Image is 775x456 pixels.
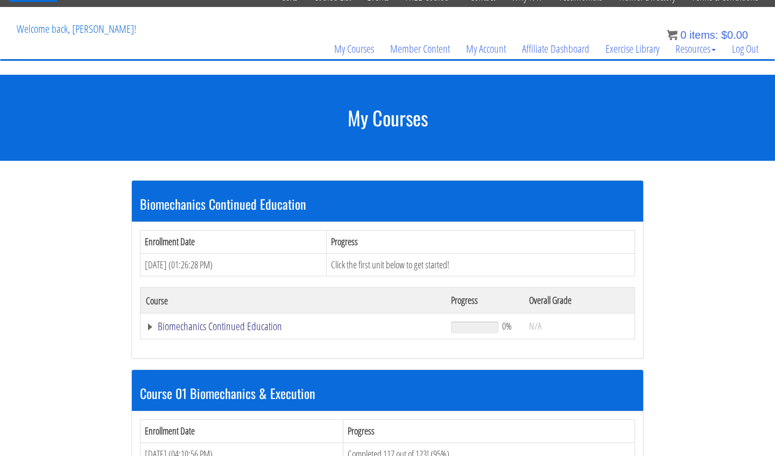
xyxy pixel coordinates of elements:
a: My Courses [326,23,382,75]
h3: Biomechanics Continued Education [140,197,635,211]
th: Progress [343,420,635,443]
span: items: [689,29,718,41]
span: 0% [502,320,512,332]
span: 0 [680,29,686,41]
th: Progress [446,288,524,313]
a: Member Content [382,23,458,75]
th: Course [140,288,446,313]
p: Welcome back, [PERSON_NAME]! [9,8,144,51]
td: [DATE] (01:26:28 PM) [140,253,327,276]
h3: Course 01 Biomechanics & Execution [140,386,635,400]
th: Enrollment Date [140,420,343,443]
td: Click the first unit below to get started! [326,253,635,276]
a: Exercise Library [597,23,667,75]
th: Overall Grade [524,288,635,313]
a: 0 items: $0.00 [667,29,748,41]
bdi: 0.00 [721,29,748,41]
a: My Account [458,23,514,75]
td: N/A [524,313,635,339]
span: $ [721,29,727,41]
a: Biomechanics Continued Education [146,321,440,332]
a: Affiliate Dashboard [514,23,597,75]
th: Enrollment Date [140,230,327,253]
a: Resources [667,23,724,75]
th: Progress [326,230,635,253]
a: Log Out [724,23,766,75]
img: icon11.png [667,30,678,40]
